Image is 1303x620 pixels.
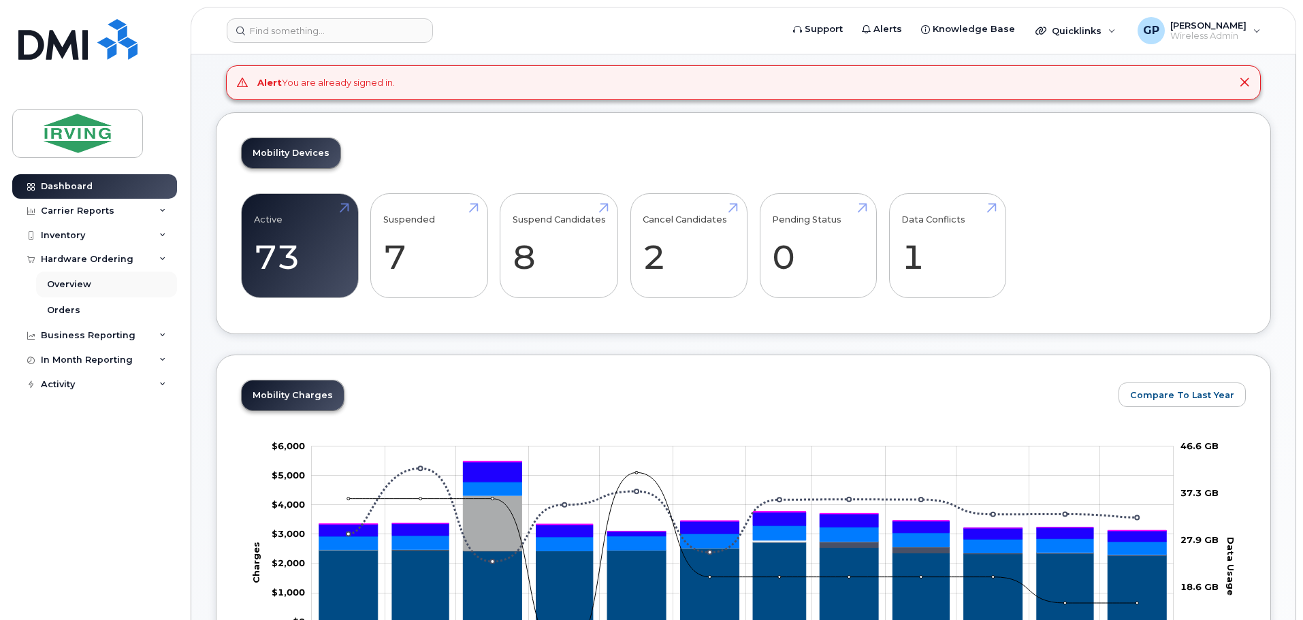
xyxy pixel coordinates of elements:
[319,482,1166,555] g: Features
[772,201,864,291] a: Pending Status 0
[272,528,305,539] g: $0
[933,22,1015,36] span: Knowledge Base
[272,587,305,598] tspan: $1,000
[227,18,433,43] input: Find something...
[1128,17,1270,44] div: Gord Pederson
[272,557,305,568] g: $0
[272,469,305,480] g: $0
[1026,17,1125,44] div: Quicklinks
[272,557,305,568] tspan: $2,000
[1170,31,1246,42] span: Wireless Admin
[242,138,340,168] a: Mobility Devices
[1119,382,1246,407] button: Compare To Last Year
[251,542,261,583] tspan: Charges
[1130,389,1234,402] span: Compare To Last Year
[383,201,475,291] a: Suspended 7
[272,440,305,451] tspan: $6,000
[272,587,305,598] g: $0
[1225,536,1236,595] tspan: Data Usage
[873,22,902,36] span: Alerts
[319,462,1166,541] g: HST
[912,16,1025,43] a: Knowledge Base
[1180,440,1219,451] tspan: 46.6 GB
[272,440,305,451] g: $0
[1170,20,1246,31] span: [PERSON_NAME]
[643,201,735,291] a: Cancel Candidates 2
[901,201,993,291] a: Data Conflicts 1
[257,77,282,88] strong: Alert
[513,201,606,291] a: Suspend Candidates 8
[1143,22,1159,39] span: GP
[257,76,395,89] div: You are already signed in.
[784,16,852,43] a: Support
[272,528,305,539] tspan: $3,000
[319,541,1166,555] g: Roaming
[1180,581,1219,591] tspan: 18.6 GB
[272,469,305,480] tspan: $5,000
[319,481,1166,542] g: GST
[272,498,305,509] g: $0
[242,380,344,410] a: Mobility Charges
[805,22,843,36] span: Support
[1180,487,1219,497] tspan: 37.3 GB
[1180,534,1219,544] tspan: 27.9 GB
[272,498,305,509] tspan: $4,000
[852,16,912,43] a: Alerts
[254,201,346,291] a: Active 73
[1052,25,1101,36] span: Quicklinks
